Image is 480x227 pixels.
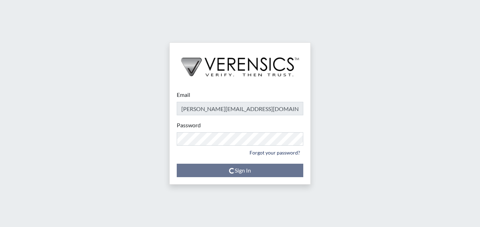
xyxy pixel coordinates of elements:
[177,91,190,99] label: Email
[177,102,303,115] input: Email
[177,164,303,177] button: Sign In
[246,147,303,158] a: Forgot your password?
[170,43,310,84] img: logo-wide-black.2aad4157.png
[177,121,201,129] label: Password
